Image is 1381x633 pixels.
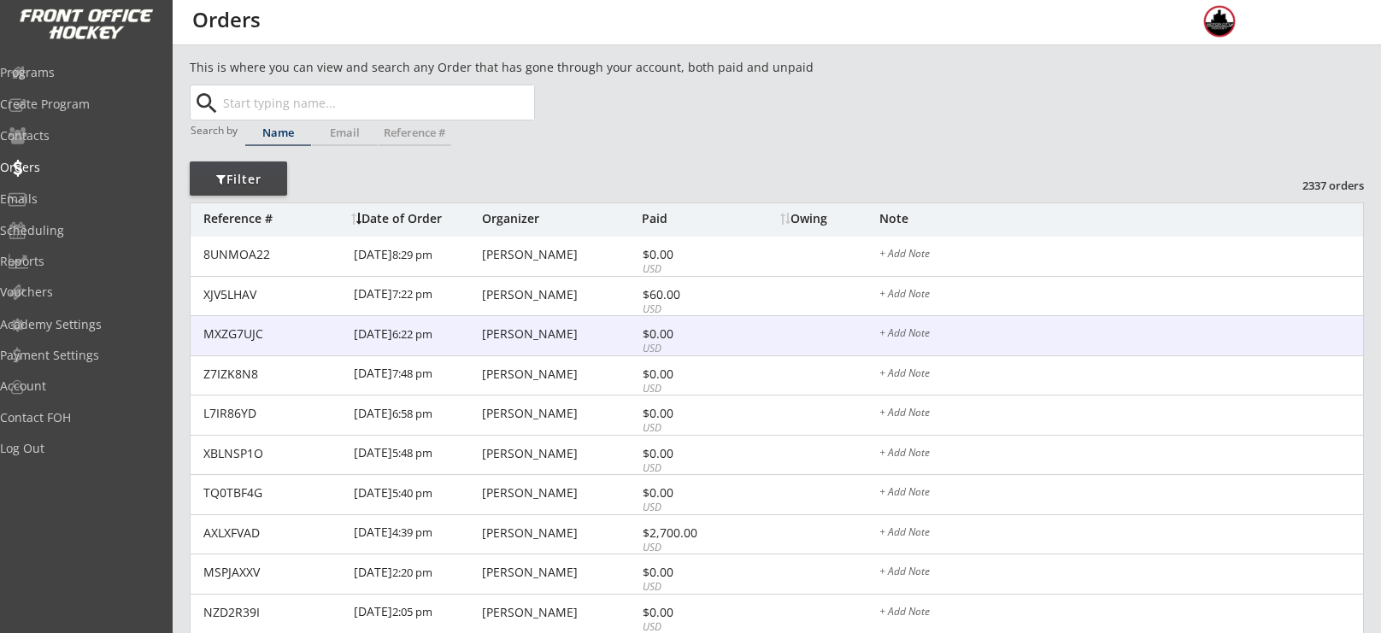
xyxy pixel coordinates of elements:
div: L7IR86YD [203,407,344,419]
div: $0.00 [643,607,734,618]
div: [DATE] [354,475,478,513]
div: [PERSON_NAME] [482,289,638,301]
div: $2,700.00 [643,527,734,539]
div: USD [643,501,734,515]
input: Start typing name... [220,85,534,120]
font: 8:29 pm [392,247,432,262]
div: USD [643,580,734,595]
div: [PERSON_NAME] [482,527,638,539]
div: $0.00 [643,368,734,380]
font: 7:48 pm [392,366,432,381]
div: + Add Note [879,527,1363,541]
div: + Add Note [879,448,1363,461]
div: USD [643,382,734,396]
div: [PERSON_NAME] [482,368,638,380]
div: $0.00 [643,407,734,419]
font: 2:05 pm [392,604,432,619]
div: XJV5LHAV [203,289,344,301]
div: + Add Note [879,368,1363,382]
div: MSPJAXXV [203,566,344,578]
div: Owing [780,213,879,225]
div: USD [643,541,734,555]
div: + Add Note [879,249,1363,262]
font: 6:58 pm [392,406,432,421]
font: 6:22 pm [392,326,432,342]
div: [PERSON_NAME] [482,487,638,499]
div: $0.00 [643,328,734,340]
div: $0.00 [643,448,734,460]
div: [DATE] [354,515,478,554]
div: + Add Note [879,607,1363,620]
div: Reference # [203,213,343,225]
div: [PERSON_NAME] [482,249,638,261]
div: $0.00 [643,566,734,578]
div: [PERSON_NAME] [482,566,638,578]
div: $0.00 [643,249,734,261]
div: XBLNSP1O [203,448,344,460]
div: Date of Order [351,213,478,225]
div: This is where you can view and search any Order that has gone through your account, both paid and... [190,59,911,76]
div: USD [643,461,734,476]
div: USD [643,421,734,436]
div: Search by [191,125,239,136]
div: [DATE] [354,356,478,395]
div: $60.00 [643,289,734,301]
div: Email [312,127,378,138]
div: [DATE] [354,316,478,355]
div: AXLXFVAD [203,527,344,539]
div: Note [879,213,1363,225]
div: USD [643,342,734,356]
div: Name [245,127,311,138]
div: $0.00 [643,487,734,499]
font: 5:40 pm [392,485,432,501]
div: Organizer [482,213,638,225]
div: Filter [190,171,287,188]
div: [PERSON_NAME] [482,328,638,340]
div: + Add Note [879,289,1363,302]
div: USD [643,302,734,317]
div: [PERSON_NAME] [482,607,638,618]
button: search [192,90,220,117]
div: + Add Note [879,328,1363,342]
font: 4:39 pm [392,525,432,540]
font: 2:20 pm [392,565,432,580]
div: NZD2R39I [203,607,344,618]
div: [PERSON_NAME] [482,448,638,460]
div: Reference # [379,127,451,138]
div: [DATE] [354,277,478,315]
div: [PERSON_NAME] [482,407,638,419]
div: MXZG7UJC [203,328,344,340]
div: [DATE] [354,436,478,474]
div: Paid [642,213,734,225]
div: 8UNMOA22 [203,249,344,261]
font: 7:22 pm [392,286,432,302]
div: [DATE] [354,554,478,593]
div: [DATE] [354,396,478,434]
div: [DATE] [354,595,478,633]
div: + Add Note [879,487,1363,501]
div: TQ0TBF4G [203,487,344,499]
div: USD [643,262,734,277]
div: 2337 orders [1275,178,1364,193]
div: + Add Note [879,407,1363,421]
div: [DATE] [354,237,478,275]
div: + Add Note [879,566,1363,580]
div: Z7IZK8N8 [203,368,344,380]
font: 5:48 pm [392,445,432,460]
